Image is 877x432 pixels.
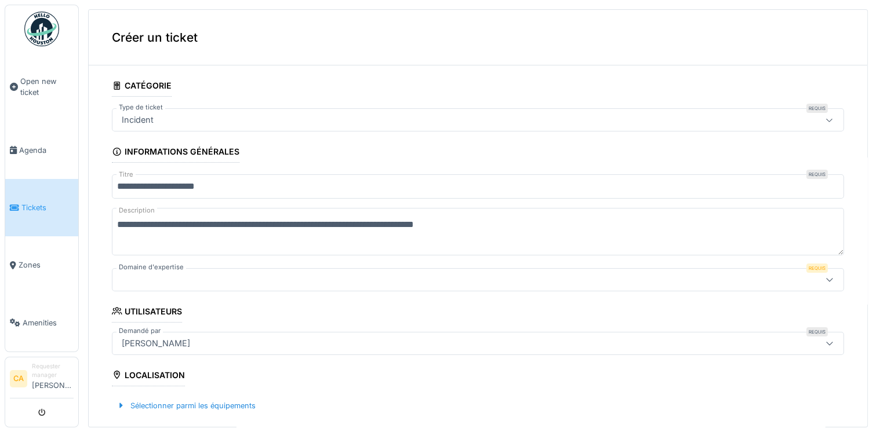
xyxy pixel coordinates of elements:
[23,317,74,328] span: Amenities
[20,76,74,98] span: Open new ticket
[112,143,239,163] div: Informations générales
[5,294,78,352] a: Amenities
[5,179,78,236] a: Tickets
[117,170,136,180] label: Titre
[19,145,74,156] span: Agenda
[112,77,172,97] div: Catégorie
[806,263,828,273] div: Requis
[806,327,828,336] div: Requis
[10,362,74,398] a: CA Requester manager[PERSON_NAME]
[112,398,260,413] div: Sélectionner parmi les équipements
[117,203,157,218] label: Description
[117,102,165,112] label: Type de ticket
[19,259,74,270] span: Zones
[5,53,78,122] a: Open new ticket
[117,337,195,350] div: [PERSON_NAME]
[10,370,27,387] li: CA
[806,104,828,113] div: Requis
[806,170,828,179] div: Requis
[24,12,59,46] img: Badge_color-CXgf-gQk.svg
[112,367,185,386] div: Localisation
[117,114,158,126] div: Incident
[5,122,78,179] a: Agenda
[117,262,186,272] label: Domaine d'expertise
[32,362,74,380] div: Requester manager
[5,236,78,294] a: Zones
[21,202,74,213] span: Tickets
[112,303,182,323] div: Utilisateurs
[89,10,867,65] div: Créer un ticket
[32,362,74,396] li: [PERSON_NAME]
[117,326,163,336] label: Demandé par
